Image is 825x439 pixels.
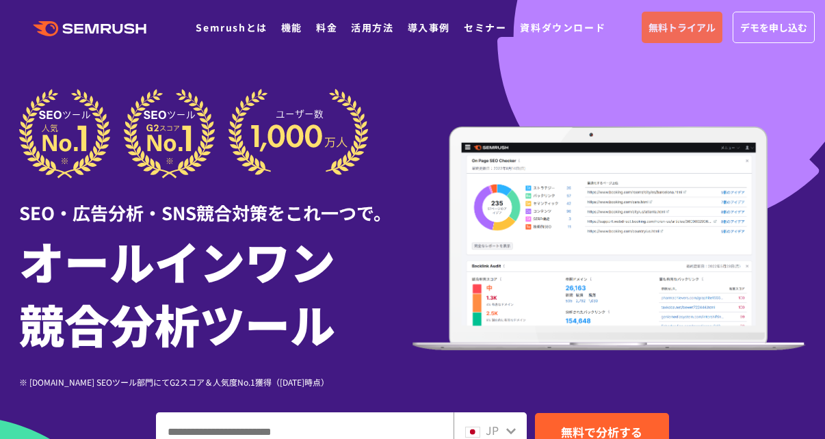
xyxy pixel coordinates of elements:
a: 機能 [281,21,302,34]
a: セミナー [464,21,506,34]
h1: オールインワン 競合分析ツール [19,229,413,355]
a: 資料ダウンロード [520,21,605,34]
div: ※ [DOMAIN_NAME] SEOツール部門にてG2スコア＆人気度No.1獲得（[DATE]時点） [19,375,413,388]
a: 活用方法 [351,21,393,34]
span: JP [486,422,499,438]
a: 導入事例 [408,21,450,34]
div: SEO・広告分析・SNS競合対策をこれ一つで。 [19,178,413,226]
a: 無料トライアル [642,12,722,43]
a: 料金 [316,21,337,34]
a: デモを申し込む [733,12,815,43]
span: デモを申し込む [740,20,807,35]
span: 無料トライアル [649,20,716,35]
a: Semrushとは [196,21,267,34]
